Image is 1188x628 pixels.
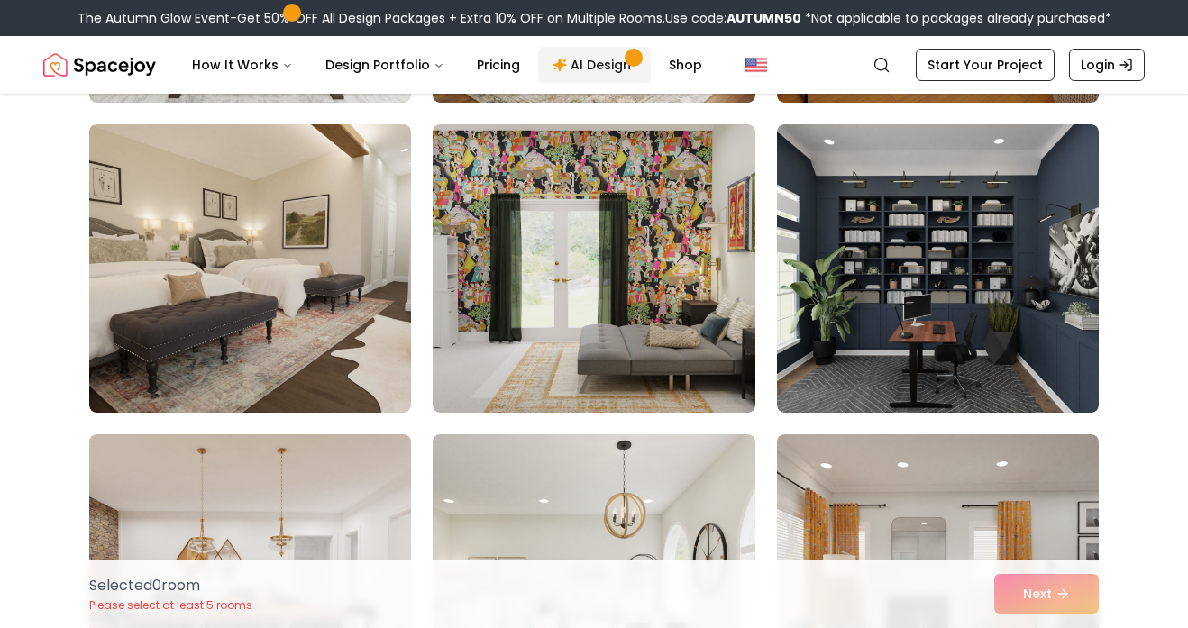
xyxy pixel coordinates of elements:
[538,47,651,83] a: AI Design
[745,54,767,76] img: United States
[89,124,411,413] img: Room room-4
[78,9,1111,27] div: The Autumn Glow Event-Get 50% OFF All Design Packages + Extra 10% OFF on Multiple Rooms.
[433,124,754,413] img: Room room-5
[178,47,717,83] nav: Main
[801,9,1111,27] span: *Not applicable to packages already purchased*
[178,47,307,83] button: How It Works
[916,49,1055,81] a: Start Your Project
[43,47,156,83] a: Spacejoy
[89,575,252,596] p: Selected 0 room
[462,47,535,83] a: Pricing
[1069,49,1145,81] a: Login
[89,598,252,613] p: Please select at least 5 rooms
[43,47,156,83] img: Spacejoy Logo
[654,47,717,83] a: Shop
[777,124,1099,413] img: Room room-6
[727,9,801,27] b: AUTUMN50
[311,47,459,83] button: Design Portfolio
[665,9,801,27] span: Use code:
[43,36,1145,94] nav: Global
